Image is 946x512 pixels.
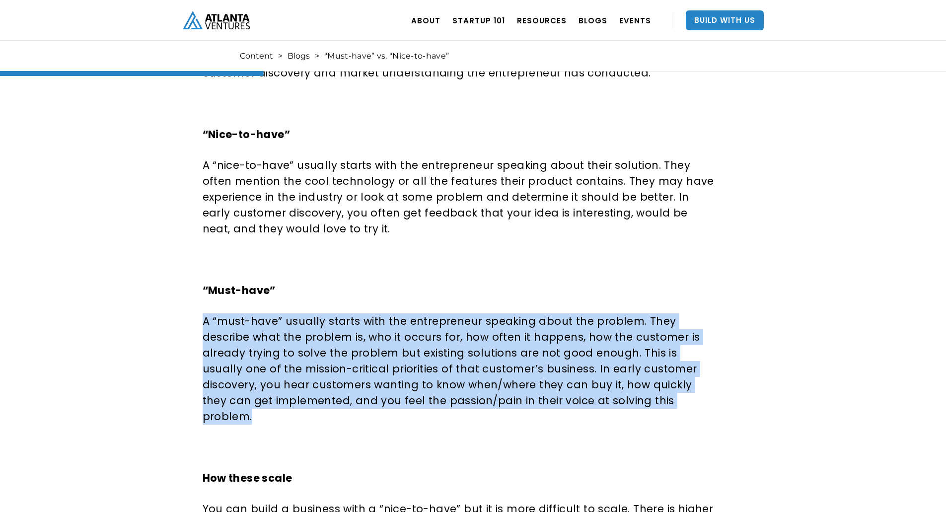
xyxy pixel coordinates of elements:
a: Build With Us [686,10,764,30]
p: A “nice-to-have” usually starts with the entrepreneur speaking about their solution. They often m... [203,157,716,237]
a: ABOUT [411,6,440,34]
a: EVENTS [619,6,651,34]
strong: How these scale [203,471,292,485]
div: > [315,51,319,61]
strong: “Must-have” [203,283,276,297]
a: RESOURCES [517,6,567,34]
a: Content [240,51,273,61]
div: > [278,51,283,61]
strong: “Nice-to-have” [203,127,291,142]
p: A “must-have” usually starts with the entrepreneur speaking about the problem. They describe what... [203,313,716,425]
a: BLOGS [579,6,607,34]
a: Blogs [288,51,310,61]
div: “Must-have” vs. “Nice-to-have” [324,51,449,61]
a: Startup 101 [452,6,505,34]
